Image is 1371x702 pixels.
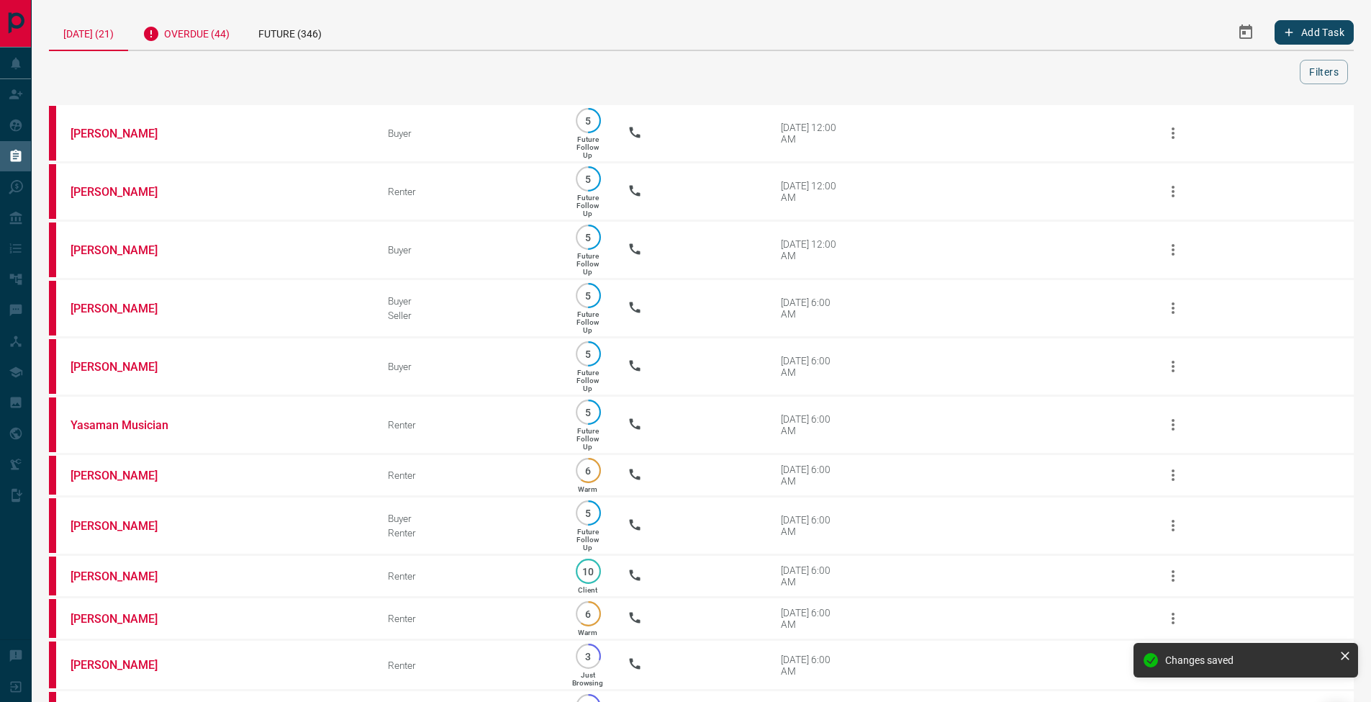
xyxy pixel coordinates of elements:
[49,339,56,394] div: property.ca
[578,485,597,493] p: Warm
[71,127,178,140] a: [PERSON_NAME]
[781,180,842,203] div: [DATE] 12:00 AM
[49,397,56,452] div: property.ca
[583,407,594,418] p: 5
[578,586,597,594] p: Client
[781,514,842,537] div: [DATE] 6:00 AM
[244,14,336,50] div: Future (346)
[781,297,842,320] div: [DATE] 6:00 AM
[583,290,594,301] p: 5
[388,570,548,582] div: Renter
[71,469,178,482] a: [PERSON_NAME]
[583,465,594,476] p: 6
[583,232,594,243] p: 5
[576,310,599,334] p: Future Follow Up
[583,115,594,126] p: 5
[781,238,842,261] div: [DATE] 12:00 AM
[71,612,178,626] a: [PERSON_NAME]
[1229,15,1263,50] button: Select Date Range
[1300,60,1348,84] button: Filters
[71,570,178,583] a: [PERSON_NAME]
[583,608,594,619] p: 6
[71,243,178,257] a: [PERSON_NAME]
[583,566,594,577] p: 10
[1165,654,1334,666] div: Changes saved
[388,186,548,197] div: Renter
[388,310,548,321] div: Seller
[583,174,594,184] p: 5
[388,660,548,671] div: Renter
[1275,20,1354,45] button: Add Task
[388,469,548,481] div: Renter
[583,508,594,518] p: 5
[49,642,56,688] div: property.ca
[388,419,548,431] div: Renter
[781,413,842,436] div: [DATE] 6:00 AM
[572,671,603,687] p: Just Browsing
[388,527,548,539] div: Renter
[49,106,56,161] div: property.ca
[49,599,56,638] div: property.ca
[49,557,56,595] div: property.ca
[71,519,178,533] a: [PERSON_NAME]
[576,369,599,392] p: Future Follow Up
[781,564,842,588] div: [DATE] 6:00 AM
[71,658,178,672] a: [PERSON_NAME]
[583,651,594,662] p: 3
[49,456,56,495] div: property.ca
[781,607,842,630] div: [DATE] 6:00 AM
[781,654,842,677] div: [DATE] 6:00 AM
[388,361,548,372] div: Buyer
[576,528,599,552] p: Future Follow Up
[781,464,842,487] div: [DATE] 6:00 AM
[388,513,548,524] div: Buyer
[576,252,599,276] p: Future Follow Up
[781,355,842,378] div: [DATE] 6:00 AM
[71,185,178,199] a: [PERSON_NAME]
[49,498,56,553] div: property.ca
[71,360,178,374] a: [PERSON_NAME]
[388,295,548,307] div: Buyer
[49,164,56,219] div: property.ca
[388,127,548,139] div: Buyer
[388,613,548,624] div: Renter
[576,194,599,217] p: Future Follow Up
[71,302,178,315] a: [PERSON_NAME]
[578,629,597,636] p: Warm
[128,14,244,50] div: Overdue (44)
[576,427,599,451] p: Future Follow Up
[49,281,56,336] div: property.ca
[576,135,599,159] p: Future Follow Up
[583,348,594,359] p: 5
[71,418,178,432] a: Yasaman Musician
[49,222,56,277] div: property.ca
[49,14,128,51] div: [DATE] (21)
[781,122,842,145] div: [DATE] 12:00 AM
[388,244,548,256] div: Buyer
